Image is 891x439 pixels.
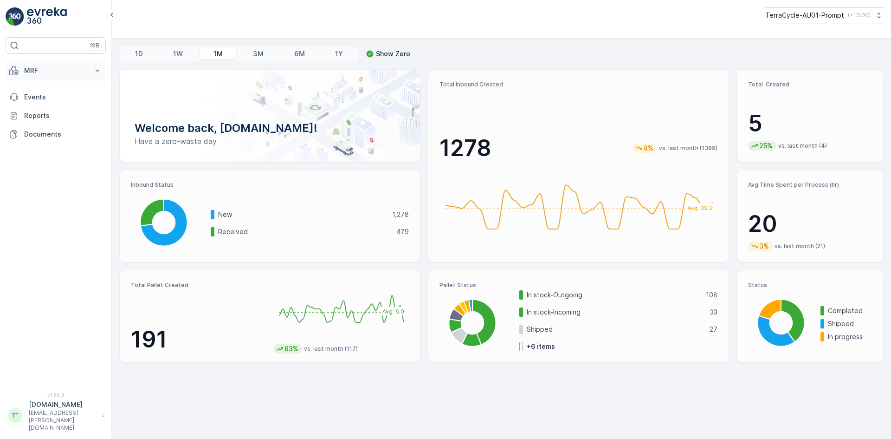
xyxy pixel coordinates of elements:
[24,111,102,120] p: Reports
[643,144,654,153] p: 8%
[24,66,87,75] p: MRF
[135,121,405,136] p: Welcome back, [DOMAIN_NAME]!
[439,282,717,289] p: Pallet Status
[765,11,844,20] p: TerraCycle-AU01-Prompt
[527,290,700,300] p: In stock-Outgoing
[439,81,717,88] p: Total Inbound Created
[218,227,390,236] p: Received
[29,400,97,409] p: [DOMAIN_NAME]
[775,242,825,250] p: vs. last month (21)
[758,242,770,251] p: 3%
[24,130,102,139] p: Documents
[284,344,299,354] p: 63%
[778,142,827,150] p: vs. last month (4)
[748,282,872,289] p: Status
[6,400,106,432] button: TT[DOMAIN_NAME][EMAIL_ADDRESS][PERSON_NAME][DOMAIN_NAME]
[294,49,305,59] p: 6M
[218,210,386,219] p: New
[6,393,106,398] span: v 1.50.3
[748,110,872,138] p: 5
[396,227,409,236] p: 479
[131,181,409,189] p: Inbound Status
[710,308,717,317] p: 33
[6,61,106,80] button: MRF
[24,92,102,102] p: Events
[335,49,343,59] p: 1Y
[8,408,23,423] div: TT
[439,134,491,162] p: 1278
[213,49,223,59] p: 1M
[131,326,266,354] p: 191
[135,49,143,59] p: 1D
[527,325,704,334] p: Shipped
[758,141,774,151] p: 25%
[27,7,67,26] img: logo_light-DOdMpM7g.png
[748,210,872,238] p: 20
[527,308,704,317] p: In stock-Incoming
[527,342,555,351] p: + 6 items
[304,345,358,353] p: vs. last month (117)
[710,325,717,334] p: 27
[6,7,24,26] img: logo
[6,88,106,106] a: Events
[748,181,872,189] p: Avg Time Spent per Process (hr)
[706,290,717,300] p: 108
[765,7,884,23] button: TerraCycle-AU01-Prompt(+10:00)
[392,210,409,219] p: 1,278
[376,49,410,59] p: Show Zero
[828,306,872,315] p: Completed
[6,106,106,125] a: Reports
[253,49,264,59] p: 3M
[659,144,717,152] p: vs. last month (1389)
[828,319,872,328] p: Shipped
[29,409,97,432] p: [EMAIL_ADDRESS][PERSON_NAME][DOMAIN_NAME]
[828,332,872,341] p: In progress
[848,12,871,19] p: ( +10:00 )
[90,42,99,49] p: ⌘B
[135,136,405,147] p: Have a zero-waste day
[131,282,266,289] p: Total Pallet Created
[173,49,183,59] p: 1W
[6,125,106,144] a: Documents
[748,81,872,88] p: Total Created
